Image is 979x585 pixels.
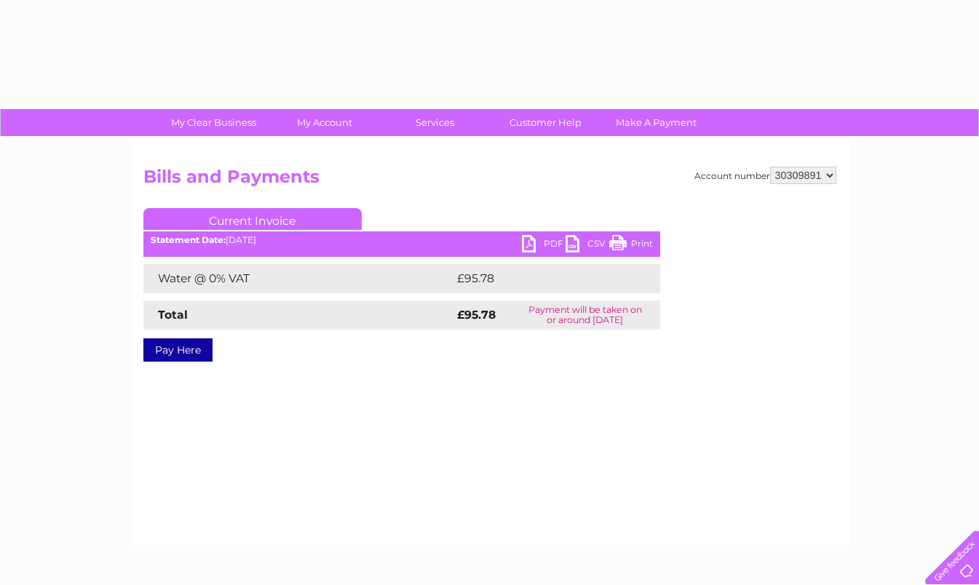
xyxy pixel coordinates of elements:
[453,264,631,293] td: £95.78
[143,264,453,293] td: Water @ 0% VAT
[510,301,660,330] td: Payment will be taken on or around [DATE]
[264,109,384,136] a: My Account
[485,109,606,136] a: Customer Help
[609,235,653,256] a: Print
[566,235,609,256] a: CSV
[151,234,226,245] b: Statement Date:
[522,235,566,256] a: PDF
[375,109,495,136] a: Services
[457,308,496,322] strong: £95.78
[143,235,660,245] div: [DATE]
[694,167,836,184] div: Account number
[143,338,213,362] a: Pay Here
[158,308,188,322] strong: Total
[143,167,836,194] h2: Bills and Payments
[143,208,362,230] a: Current Invoice
[154,109,274,136] a: My Clear Business
[596,109,716,136] a: Make A Payment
